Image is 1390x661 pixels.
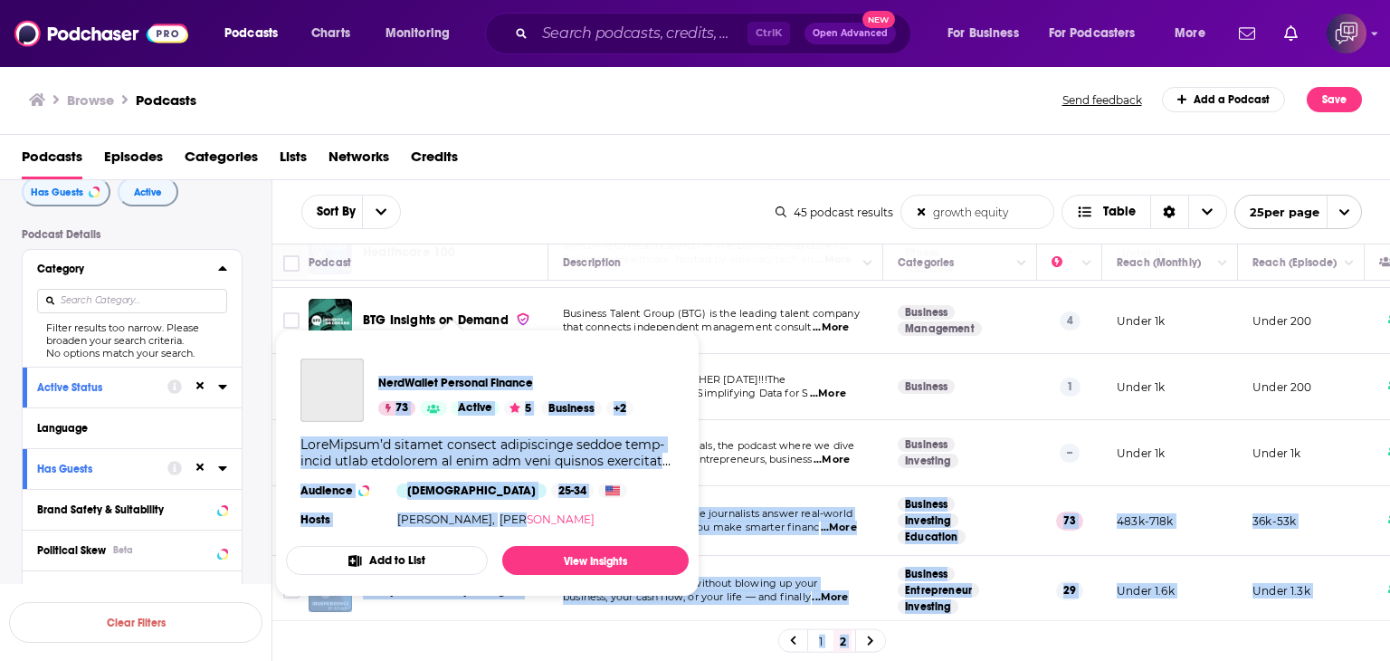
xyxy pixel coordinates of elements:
span: business, your cash flow, or your life — and finally [563,590,811,603]
p: 29 [1056,581,1083,599]
span: Active [458,399,492,417]
div: Reach (Episode) [1252,252,1337,273]
a: Podcasts [136,91,196,109]
p: 4 [1060,311,1081,330]
img: verified Badge [516,311,530,327]
span: Toggle select row [283,312,300,329]
span: Monitoring [386,21,450,46]
img: Podchaser - Follow, Share and Rate Podcasts [14,16,188,51]
a: Investing [898,513,958,528]
h3: Browse [67,91,114,109]
button: Has Guests [22,177,110,206]
a: Investing [898,454,958,468]
button: open menu [362,196,400,228]
a: Active [451,401,500,416]
a: Credits [411,142,458,179]
span: Active [134,187,162,197]
a: [PERSON_NAME], [397,513,495,526]
a: [PERSON_NAME] [500,513,595,526]
button: open menu [212,19,301,48]
button: Clear Filters [9,602,262,643]
div: [DEMOGRAPHIC_DATA] [396,484,547,498]
div: Search podcasts, credits, & more... [502,13,928,54]
span: Charts [311,21,350,46]
button: Active [118,177,178,206]
div: Language [37,422,215,435]
p: Under 200 [1252,379,1312,395]
span: Podcasts [22,142,82,179]
div: LoreMipsum’d sitamet consect adipiscinge seddoe temp-incid utlab etdolorem al enim adm veni quisn... [300,436,674,469]
span: New [862,11,895,28]
button: open menu [1162,19,1228,48]
p: 36k-53k [1252,513,1296,529]
div: Power Score [1052,252,1077,273]
button: Political SkewBeta [37,538,227,560]
button: Column Actions [1212,253,1233,274]
span: Episodes [104,142,163,179]
div: No options match your search. [37,347,227,359]
a: NerdWallet's Smart Money Podcast [378,359,633,369]
span: Political Skew [37,544,106,557]
button: Active Status [37,375,167,398]
p: 1 [1060,378,1081,396]
p: Under 1k [1252,445,1300,461]
button: open menu [373,19,473,48]
h2: Choose List sort [301,195,401,229]
span: ...More [813,321,849,335]
p: NerdWallet Personal Finance [378,376,533,390]
p: Under 1.6k [1117,583,1175,599]
span: Business Talent Group (BTG) is the leading talent company [563,307,860,320]
p: 73 [1056,512,1083,530]
span: Has Guests [31,187,83,197]
a: Business [898,497,955,512]
a: Entrepreneur [898,583,979,598]
span: ...More [810,387,846,401]
p: Under 1.3k [1252,583,1310,599]
p: 483k-718k [1117,513,1174,529]
div: Has Guests [37,463,156,475]
div: Reach (Monthly) [1117,252,1201,273]
h4: Hosts [300,513,330,527]
button: Show More [23,570,242,611]
input: Search Category... [37,289,227,313]
div: Description [563,252,621,273]
a: Show notifications dropdown [1277,18,1305,49]
a: Categories [185,142,258,179]
span: 73 [395,399,408,417]
div: Category [37,263,206,275]
a: Networks [328,142,389,179]
button: open menu [1037,19,1162,48]
a: Business [898,379,955,394]
button: Choose View [1062,195,1227,229]
button: Column Actions [1338,253,1360,274]
span: Table [1103,206,1136,218]
span: Podcasts [224,21,278,46]
div: Active Status [37,381,156,394]
div: Brand Safety & Suitability [37,503,212,516]
span: More [1175,21,1205,46]
span: ...More [814,453,850,467]
div: Filter results too narrow. Please broaden your search criteria. [37,321,227,347]
span: Sort By [302,206,362,218]
span: 25 per page [1235,198,1319,226]
a: Lists [280,142,307,179]
span: that connects independent management consult [563,321,812,333]
div: Podcast [309,252,351,273]
p: -- [1060,444,1080,462]
button: Has Guests [37,456,167,479]
a: 73 [378,401,415,416]
span: ...More [821,521,857,535]
a: View Insights [502,546,689,575]
span: Open Advanced [813,29,888,38]
button: Category [37,257,218,280]
img: User Profile [1327,14,1366,53]
a: Add a Podcast [1162,87,1286,112]
button: Open AdvancedNew [804,23,896,44]
span: Logged in as corioliscompany [1327,14,1366,53]
img: BTG Insights on Demand [309,299,352,342]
